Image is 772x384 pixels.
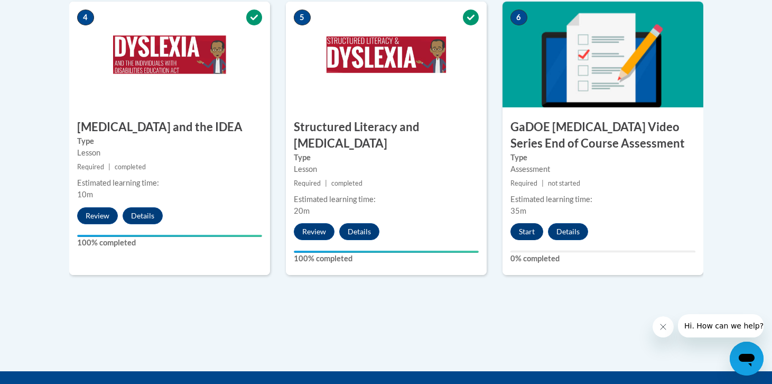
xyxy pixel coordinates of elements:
iframe: Close message [653,316,674,337]
label: Type [294,152,479,163]
img: Course Image [503,2,703,107]
h3: GaDOE [MEDICAL_DATA] Video Series End of Course Assessment [503,119,703,152]
div: Lesson [77,147,262,159]
label: Type [77,135,262,147]
div: Estimated learning time: [294,194,479,205]
div: Assessment [510,163,695,175]
iframe: Message from company [678,314,764,337]
span: Required [510,179,537,187]
label: 100% completed [77,237,262,249]
div: Estimated learning time: [510,194,695,205]
span: not started [548,179,580,187]
span: | [542,179,544,187]
button: Details [339,223,379,240]
button: Details [548,223,588,240]
span: | [108,163,110,171]
button: Review [294,223,334,240]
span: 10m [77,190,93,199]
span: 6 [510,10,527,25]
span: 5 [294,10,311,25]
span: 4 [77,10,94,25]
div: Your progress [77,235,262,237]
h3: [MEDICAL_DATA] and the IDEA [69,119,270,135]
span: completed [115,163,146,171]
span: Required [294,179,321,187]
button: Details [123,207,163,224]
div: Your progress [294,251,479,253]
img: Course Image [69,2,270,107]
span: Required [77,163,104,171]
span: completed [331,179,362,187]
button: Start [510,223,543,240]
label: 0% completed [510,253,695,264]
iframe: Button to launch messaging window [730,342,764,376]
label: Type [510,152,695,163]
div: Estimated learning time: [77,177,262,189]
h3: Structured Literacy and [MEDICAL_DATA] [286,119,487,152]
span: 35m [510,206,526,215]
div: Lesson [294,163,479,175]
label: 100% completed [294,253,479,264]
button: Review [77,207,118,224]
img: Course Image [286,2,487,107]
span: | [325,179,327,187]
span: 20m [294,206,310,215]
